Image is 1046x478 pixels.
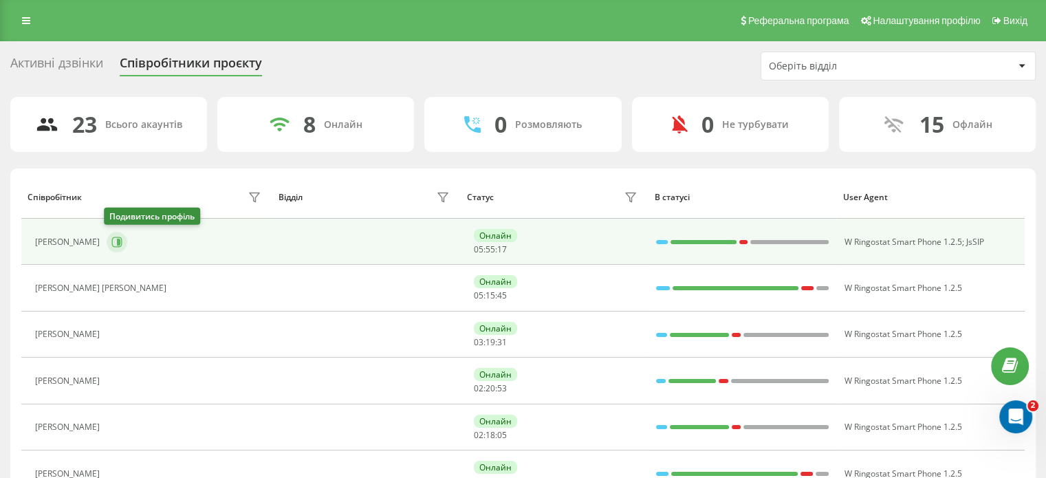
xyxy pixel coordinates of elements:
div: : : [474,431,507,440]
span: 05 [474,290,483,301]
div: Онлайн [324,119,362,131]
div: Оберіть відділ [769,61,933,72]
div: [PERSON_NAME] [PERSON_NAME] [35,283,170,293]
div: 0 [701,111,714,138]
div: Активні дзвінки [10,56,103,77]
span: 02 [474,429,483,441]
span: W Ringostat Smart Phone 1.2.5 [844,421,961,433]
span: Налаштування профілю [873,15,980,26]
span: 05 [474,243,483,255]
span: W Ringostat Smart Phone 1.2.5 [844,375,961,387]
div: [PERSON_NAME] [35,237,103,247]
div: 23 [72,111,97,138]
span: Вихід [1003,15,1027,26]
span: W Ringostat Smart Phone 1.2.5 [844,236,961,248]
div: Співробітники проєкту [120,56,262,77]
span: 02 [474,382,483,394]
div: Всього акаунтів [105,119,182,131]
div: Онлайн [474,368,517,381]
span: 17 [497,243,507,255]
span: W Ringostat Smart Phone 1.2.5 [844,282,961,294]
div: : : [474,384,507,393]
span: 20 [486,382,495,394]
span: 45 [497,290,507,301]
div: В статусі [655,193,830,202]
div: : : [474,338,507,347]
span: 18 [486,429,495,441]
span: Реферальна програма [748,15,849,26]
span: 05 [497,429,507,441]
div: 8 [303,111,316,138]
div: Співробітник [28,193,82,202]
div: : : [474,291,507,301]
div: Онлайн [474,415,517,428]
div: Розмовляють [515,119,582,131]
span: W Ringostat Smart Phone 1.2.5 [844,328,961,340]
div: Не турбувати [722,119,789,131]
div: Онлайн [474,229,517,242]
div: Онлайн [474,322,517,335]
span: 31 [497,336,507,348]
span: 2 [1027,400,1038,411]
span: 19 [486,336,495,348]
div: User Agent [843,193,1018,202]
span: 53 [497,382,507,394]
div: : : [474,245,507,254]
div: Відділ [279,193,303,202]
div: [PERSON_NAME] [35,422,103,432]
span: 03 [474,336,483,348]
div: [PERSON_NAME] [35,376,103,386]
div: Подивитись профіль [104,208,200,225]
span: 15 [486,290,495,301]
div: Офлайн [952,119,992,131]
iframe: Intercom live chat [999,400,1032,433]
div: 0 [494,111,507,138]
span: JsSIP [966,236,983,248]
div: 15 [919,111,944,138]
span: 55 [486,243,495,255]
div: Онлайн [474,461,517,474]
div: Онлайн [474,275,517,288]
div: [PERSON_NAME] [35,329,103,339]
div: Статус [467,193,494,202]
